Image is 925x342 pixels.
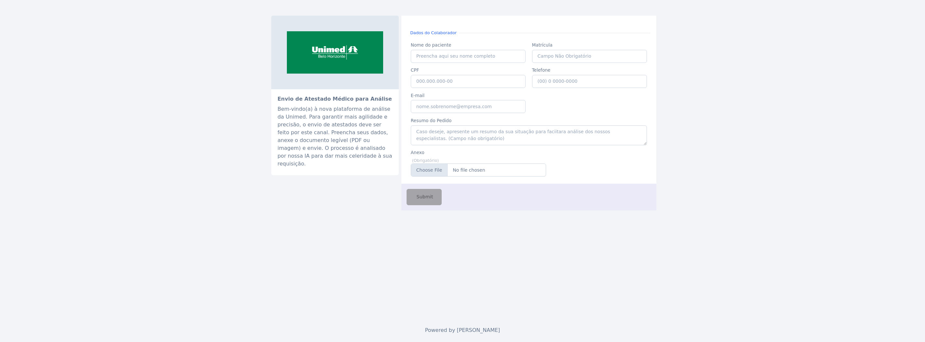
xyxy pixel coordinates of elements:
input: 000.000.000-00 [411,75,526,88]
label: Telefone [532,67,647,73]
span: Powered by [PERSON_NAME] [425,327,500,333]
label: Matrícula [532,42,647,48]
label: Anexo [411,149,546,156]
h2: Envio de Atestado Médico para Análise [277,95,393,103]
label: Resumo do Pedido [411,117,647,124]
input: (00) 0 0000-0000 [532,75,647,88]
input: Preencha aqui seu nome completo [411,50,526,63]
small: (Obrigatório) [412,158,439,163]
label: E-mail [411,92,526,99]
input: Campo Não Obrigatório [532,50,647,63]
div: Bem-vindo(a) à nova plataforma de análise da Unimed. Para garantir mais agilidade e precisão, o e... [277,105,393,168]
input: nome.sobrenome@empresa.com [411,100,526,113]
small: Dados do Colaborador [408,30,459,36]
input: Anexe-se aqui seu atestado (PDF ou Imagem) [411,164,546,177]
label: Nome do paciente [411,42,526,48]
img: sistemaocemg.coop.br-unimed-bh-e-eleita-a-melhor-empresa-de-planos-de-saude-do-brasil-giro-2.png [271,16,399,89]
label: CPF [411,67,526,73]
